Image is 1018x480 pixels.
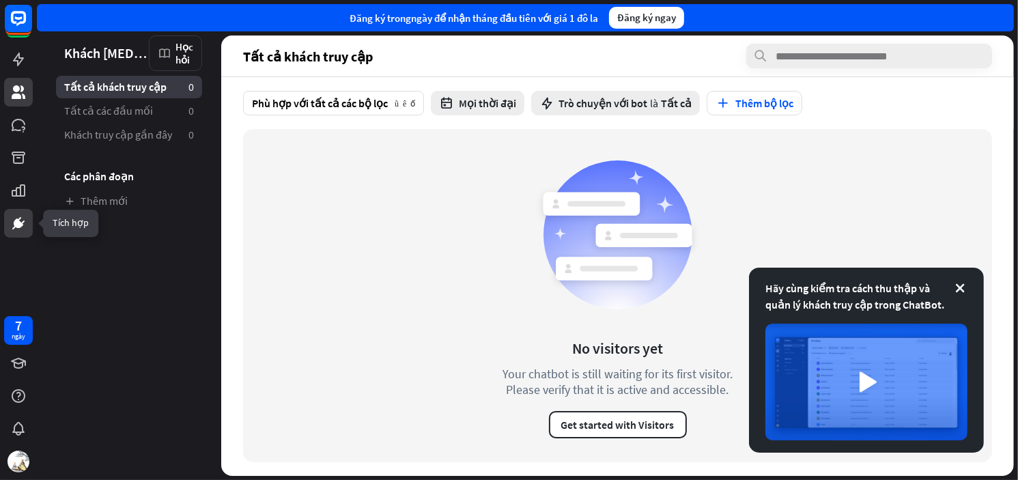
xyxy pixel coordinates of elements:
a: 7 ngày [4,316,33,345]
button: Mở tiện ích trò chuyện LiveChat [11,5,52,46]
button: Thêm bộ lọc [707,91,802,115]
font: Tất cả [661,96,692,110]
font: Tất cả khách truy cập [64,80,167,94]
font: Phù hợp với tất cả các bộ lọc [252,96,388,110]
font: Mọi thời đại [459,96,516,110]
font: Khách [MEDICAL_DATA] quan [64,44,234,61]
font: Học hỏi [175,40,193,66]
font: Tất cả khách truy cập [243,48,373,65]
font: 0 [188,104,194,117]
font: là [650,96,658,110]
font: 0 [188,128,194,141]
font: mũi tên xuống [395,99,415,107]
a: Tất cả các đầu mối 0 [56,100,202,122]
font: Hãy cùng kiểm tra cách thu thập và quản lý khách truy cập trong ChatBot. [765,281,944,311]
font: Thêm mới [81,194,128,208]
font: Trò chuyện với bot [559,96,647,110]
font: ngày để nhận tháng đầu tiên với giá 1 đô la [411,12,598,25]
font: Các phân đoạn [64,169,134,183]
div: Your chatbot is still waiting for its first visitor. Please verify that it is active and accessible. [478,366,758,397]
font: ngày [12,332,25,341]
a: Khách truy cập gần đây 0 [56,124,202,146]
font: 7 [15,317,22,334]
button: Get started with Visitors [549,411,687,438]
font: Thêm bộ lọc [735,96,793,110]
font: 0 [188,80,194,94]
font: Đăng ký ngay [617,11,676,24]
img: hình ảnh [765,324,967,440]
div: No visitors yet [572,339,663,358]
button: Mọi thời đại [431,91,524,115]
font: Đăng ký trong [350,12,411,25]
font: Khách truy cập gần đây [64,128,172,141]
font: Tất cả các đầu mối [64,104,153,117]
